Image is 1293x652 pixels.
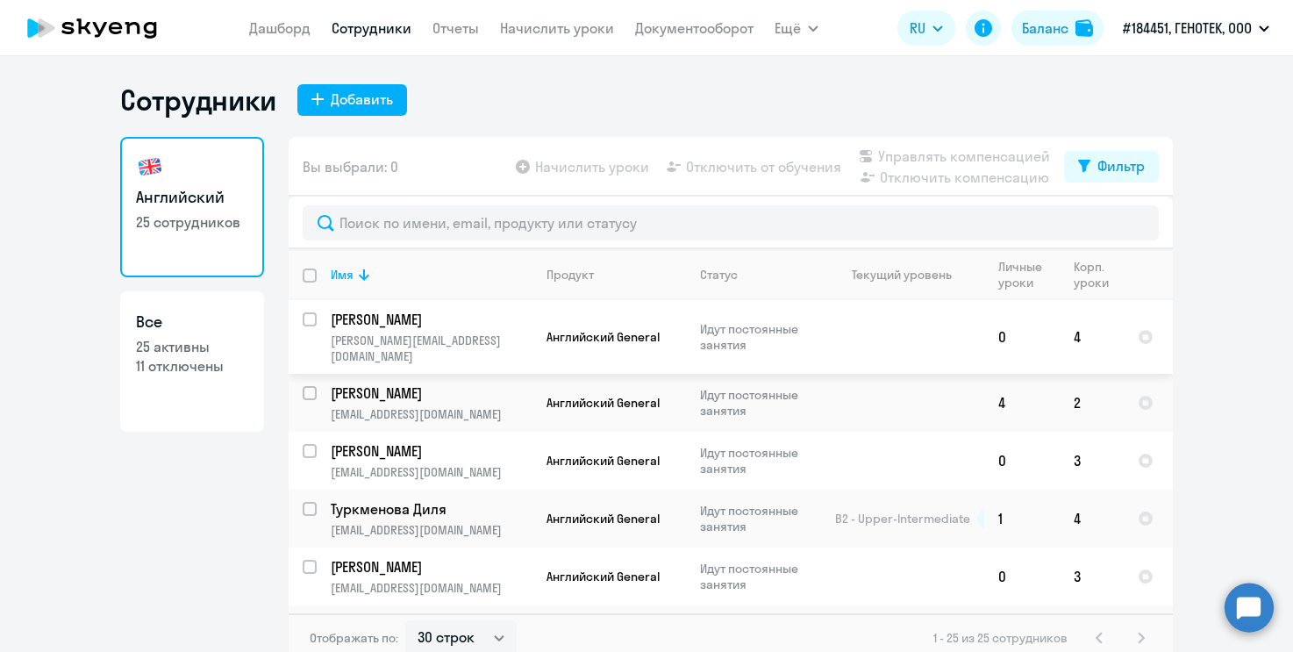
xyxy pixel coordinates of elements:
span: B2 - Upper-Intermediate [835,511,970,527]
span: Английский General [546,569,660,584]
p: 11 отключены [136,356,248,376]
div: Добавить [331,89,393,110]
p: [PERSON_NAME][EMAIL_ADDRESS][DOMAIN_NAME] [331,333,532,364]
span: Отображать по: [310,630,398,646]
span: Вы выбрали: 0 [303,156,398,177]
td: 3 [1060,548,1124,605]
a: [PERSON_NAME] [331,383,532,403]
td: 4 [1060,490,1124,548]
div: Личные уроки [998,259,1047,290]
a: Английский25 сотрудников [120,137,264,277]
button: RU [897,11,955,46]
p: Идут постоянные занятия [700,503,820,534]
td: 2 [1060,374,1124,432]
div: Баланс [1022,18,1068,39]
td: 4 [984,374,1060,432]
td: 0 [984,548,1060,605]
a: Отчеты [432,19,479,37]
div: Текущий уровень [835,267,983,283]
div: Имя [331,267,354,283]
button: Фильтр [1064,151,1159,183]
input: Поиск по имени, email, продукту или статусу [303,205,1159,240]
div: Корп. уроки [1074,259,1123,290]
button: Балансbalance [1011,11,1104,46]
a: [PERSON_NAME] [331,441,532,461]
button: Ещё [775,11,818,46]
a: [PERSON_NAME] [331,557,532,577]
p: [EMAIL_ADDRESS][DOMAIN_NAME] [331,406,532,422]
div: Личные уроки [998,259,1059,290]
a: Начислить уроки [500,19,614,37]
a: Документооборот [635,19,754,37]
p: [PERSON_NAME] [331,383,529,403]
img: balance [1075,19,1093,37]
a: Туркменова Диля [331,499,532,519]
div: Продукт [546,267,594,283]
span: Английский General [546,511,660,527]
a: Все25 активны11 отключены [120,291,264,432]
div: Корп. уроки [1074,259,1111,290]
div: Фильтр [1097,155,1145,176]
p: Идут постоянные занятия [700,445,820,476]
p: [EMAIL_ADDRESS][DOMAIN_NAME] [331,580,532,596]
span: Английский General [546,453,660,469]
p: #184451, ГЕНОТЕК, ООО [1123,18,1252,39]
p: [PERSON_NAME] [331,441,529,461]
div: Статус [700,267,820,283]
p: Идут постоянные занятия [700,561,820,592]
p: Идут постоянные занятия [700,321,820,353]
p: 25 активны [136,337,248,356]
a: Дашборд [249,19,311,37]
span: Ещё [775,18,801,39]
p: Туркменова Диля [331,499,529,519]
p: 25 сотрудников [136,212,248,232]
td: 3 [1060,432,1124,490]
span: Английский General [546,329,660,345]
a: Сотрудники [332,19,411,37]
td: 4 [1060,300,1124,374]
div: Продукт [546,267,685,283]
button: Добавить [297,84,407,116]
h3: Все [136,311,248,333]
span: Английский General [546,395,660,411]
p: [EMAIL_ADDRESS][DOMAIN_NAME] [331,464,532,480]
button: #184451, ГЕНОТЕК, ООО [1114,7,1278,49]
div: Текущий уровень [852,267,952,283]
h1: Сотрудники [120,82,276,118]
a: [PERSON_NAME] [331,310,532,329]
td: 0 [984,300,1060,374]
h3: Английский [136,186,248,209]
img: english [136,153,164,181]
p: [PERSON_NAME] [331,310,529,329]
td: 0 [984,432,1060,490]
div: Статус [700,267,738,283]
span: RU [910,18,925,39]
p: [PERSON_NAME] [331,557,529,577]
div: Имя [331,267,532,283]
p: Идут постоянные занятия [700,387,820,419]
td: 1 [984,490,1060,548]
span: 1 - 25 из 25 сотрудников [933,630,1068,646]
p: [EMAIL_ADDRESS][DOMAIN_NAME] [331,522,532,538]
